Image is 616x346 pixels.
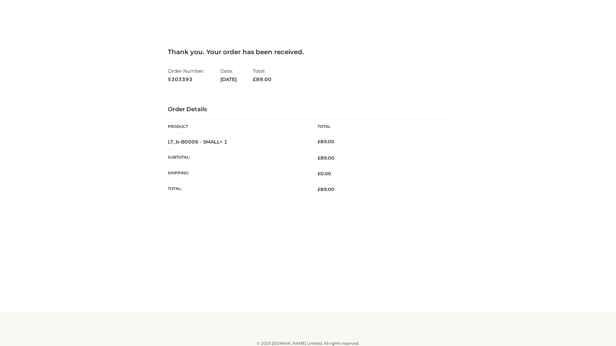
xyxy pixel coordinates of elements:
[318,171,331,177] bdi: 0.00
[168,75,204,84] strong: 5303393
[253,65,271,85] li: Total:
[168,150,308,166] th: Subtotal:
[168,106,448,113] h3: Order Details
[318,155,321,161] span: £
[253,76,271,82] span: 89.00
[308,119,448,134] th: Total
[168,48,448,56] h3: Thank you. Your order has been received.
[220,65,237,85] li: Date:
[168,119,308,134] th: Product
[168,182,308,197] th: Total:
[318,139,334,144] bdi: 89.00
[168,65,204,85] li: Order Number:
[220,139,227,145] strong: × 1
[318,155,334,161] span: 89.00
[253,76,256,82] span: £
[220,75,237,84] strong: [DATE]
[168,139,227,145] strong: LT_b-B0006 - SMALL
[318,171,321,177] span: £
[318,186,334,192] span: 89.00
[318,186,321,192] span: £
[318,139,321,144] span: £
[168,166,308,182] th: Shipping:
